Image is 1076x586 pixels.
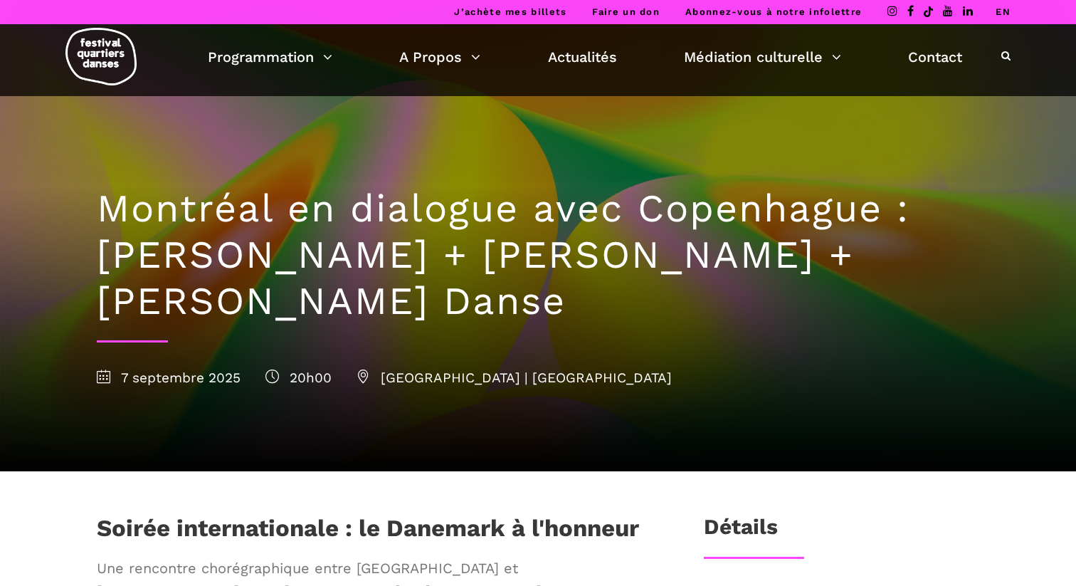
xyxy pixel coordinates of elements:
a: Faire un don [592,6,660,17]
a: A Propos [399,45,480,69]
h3: Détails [704,514,778,550]
a: EN [996,6,1011,17]
img: logo-fqd-med [65,28,137,85]
a: Programmation [208,45,332,69]
span: 7 septembre 2025 [97,370,241,386]
a: Contact [908,45,962,69]
h1: Montréal en dialogue avec Copenhague : [PERSON_NAME] + [PERSON_NAME] + [PERSON_NAME] Danse [97,186,979,324]
a: Actualités [548,45,617,69]
a: Médiation culturelle [684,45,841,69]
span: [GEOGRAPHIC_DATA] | [GEOGRAPHIC_DATA] [357,370,672,386]
span: 20h00 [265,370,332,386]
a: Abonnez-vous à notre infolettre [685,6,862,17]
a: J’achète mes billets [454,6,566,17]
h1: Soirée internationale : le Danemark à l'honneur [97,514,639,550]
